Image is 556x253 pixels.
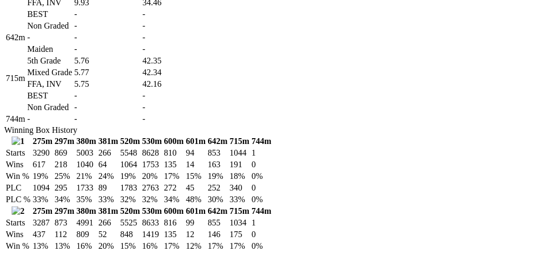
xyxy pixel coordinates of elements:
td: 35% [76,194,96,205]
td: 15% [120,241,140,251]
td: 12% [185,241,206,251]
td: 33% [229,194,250,205]
td: Mixed Grade [26,67,73,78]
td: BEST [26,9,73,20]
td: 45 [185,183,206,193]
td: 266 [98,148,119,158]
td: 16% [141,241,162,251]
th: 642m [207,136,228,147]
th: 530m [141,136,162,147]
th: 601m [185,136,206,147]
td: PLC [5,183,31,193]
td: 89 [98,183,119,193]
td: 0 [251,159,272,170]
th: 275m [32,136,53,147]
td: 295 [54,183,75,193]
td: 3290 [32,148,53,158]
th: 744m [251,136,272,147]
td: 24% [98,171,119,182]
td: 744m [5,114,25,124]
td: Starts [5,148,31,158]
td: 33% [98,194,119,205]
td: Starts [5,218,31,228]
td: 32% [141,194,162,205]
td: 0% [251,171,272,182]
td: - [74,21,141,31]
td: 5.77 [74,67,141,78]
td: 163 [207,159,228,170]
td: 853 [207,148,228,158]
img: 2 [12,206,24,216]
th: 715m [229,136,250,147]
td: - [26,114,73,124]
td: 1064 [120,159,140,170]
td: 12 [185,229,206,240]
th: 600m [164,206,184,216]
td: - [74,9,141,20]
td: 99 [185,218,206,228]
td: 873 [54,218,75,228]
td: 135 [164,159,184,170]
td: - [74,114,141,124]
td: 617 [32,159,53,170]
td: 5th Grade [26,56,73,66]
th: 297m [54,206,75,216]
td: 5003 [76,148,96,158]
td: 272 [164,183,184,193]
td: 1094 [32,183,53,193]
td: 52 [98,229,119,240]
td: BEST [26,91,73,101]
td: 1783 [120,183,140,193]
td: 5.76 [74,56,141,66]
td: 20% [98,241,119,251]
td: 809 [76,229,96,240]
td: 5525 [120,218,140,228]
td: 42.34 [142,67,198,78]
td: 48% [185,194,206,205]
td: 0% [251,194,272,205]
td: 42.16 [142,79,198,89]
td: 1753 [141,159,162,170]
td: 252 [207,183,228,193]
td: - [74,44,141,55]
td: Maiden [26,44,73,55]
td: 16% [76,241,96,251]
div: Winning Box History [4,125,552,135]
td: 4991 [76,218,96,228]
th: 380m [76,206,96,216]
th: 381m [98,206,119,216]
th: 380m [76,136,96,147]
td: Non Graded [26,102,73,113]
td: 34% [164,194,184,205]
td: 340 [229,183,250,193]
td: Non Graded [26,21,73,31]
td: 32% [120,194,140,205]
td: 21% [76,171,96,182]
td: - [142,91,198,101]
td: - [74,91,141,101]
td: 64 [98,159,119,170]
td: 642m [5,32,25,43]
th: 642m [207,206,228,216]
th: 744m [251,206,272,216]
th: 520m [120,136,140,147]
td: 5548 [120,148,140,158]
td: 19% [207,171,228,182]
td: 19% [32,171,53,182]
td: 2763 [141,183,162,193]
td: 848 [120,229,140,240]
td: 14 [185,159,206,170]
td: - [142,21,198,31]
td: 1040 [76,159,96,170]
th: 600m [164,136,184,147]
td: 5.75 [74,79,141,89]
td: 0 [251,229,272,240]
td: 135 [164,229,184,240]
td: 17% [207,241,228,251]
th: 275m [32,206,53,216]
td: 18% [229,171,250,182]
td: 20% [141,171,162,182]
td: Win % [5,241,31,251]
td: Win % [5,171,31,182]
td: 437 [32,229,53,240]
